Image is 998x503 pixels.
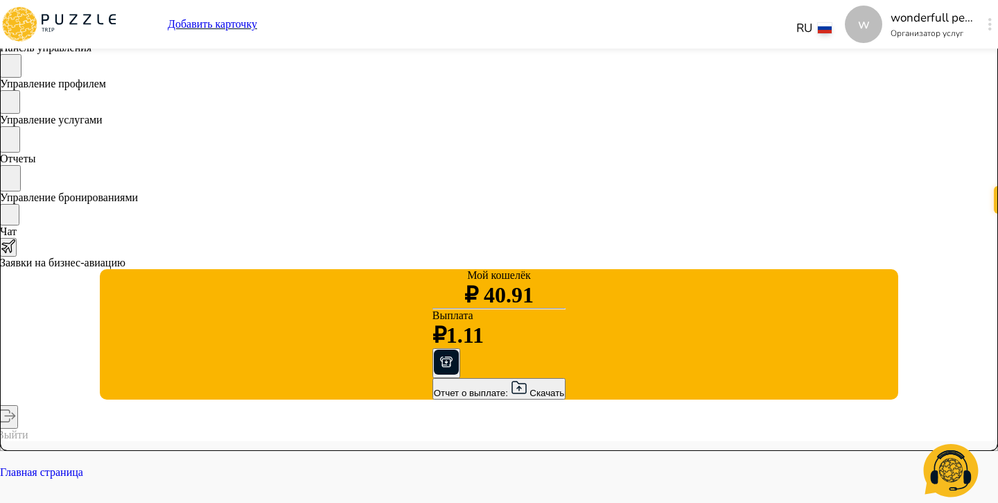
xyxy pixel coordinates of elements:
[891,9,974,27] p: wonderfull peace
[796,19,812,37] p: RU
[467,269,531,282] p: Мой кошелёк
[432,322,566,348] h1: ₽1.11
[432,309,566,322] p: Выплата
[432,378,566,400] button: Отчет о выплате: Скачать
[845,6,882,43] div: w
[891,27,974,40] p: Организатор услуг
[464,282,534,308] h1: ₽ 40.91
[434,380,565,398] div: Отчет о выплате: Скачать
[818,23,832,33] img: lang
[168,18,257,31] a: Добавить карточку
